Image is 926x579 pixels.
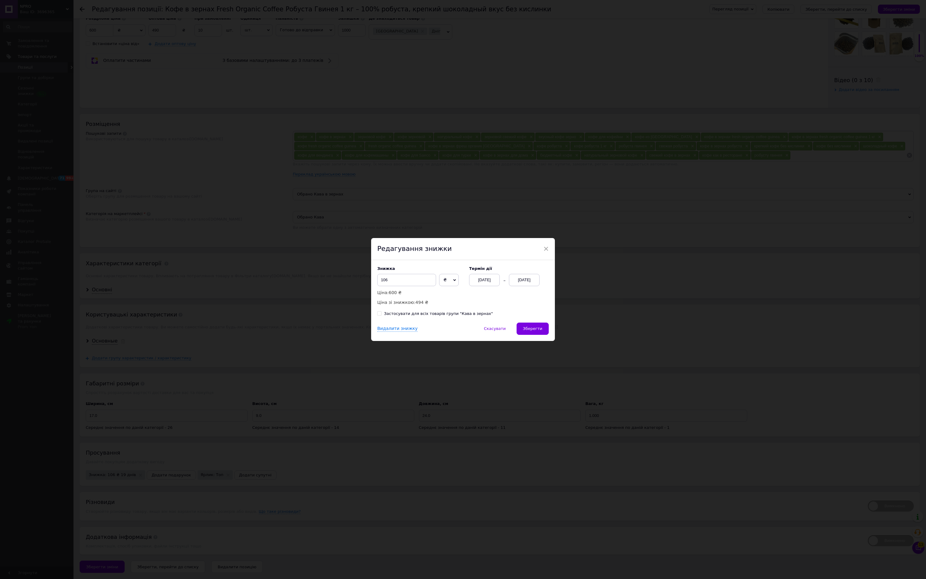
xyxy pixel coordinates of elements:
[6,17,729,23] p: — это 100% кофе робуста из [GEOGRAPHIC_DATA] с напрямую импортируемыми зёрнами без посредников, ч...
[477,17,514,22] strong: не имеет кислинки
[384,311,493,316] div: Застосувати для всіх товарів групи "Кава в зернах"
[6,58,729,64] p: Такой кофе отлично подойдёт как для [PERSON_NAME] дома, так и для бизнеса. Ваши клиенты, сотрудни...
[416,300,428,305] span: 494 ₴
[469,266,549,271] label: Термін дії
[484,326,506,331] span: Скасувати
[366,59,471,63] strong: Попробуйте Fresh Organic Coffee Робуста Гвинея 1 кг
[18,68,717,75] p: максимальная свежесть зерна и первая цена от поставщика.
[377,245,452,252] span: Редагування знижки
[517,323,549,335] button: Зберегти
[6,17,76,22] em: Fresh Organic Coffee Робуста Гвинея
[377,289,463,296] p: Ціна:
[6,6,729,13] p: Fresh Organic Coffee Робуста Гвинея 1 кг
[377,299,463,306] p: Ціна зі знижкою:
[509,274,540,286] div: [DATE]
[477,323,512,335] button: Скасувати
[377,266,395,271] span: Знижка
[18,69,114,74] strong: Прямой импорт с плантаций (без посредников):
[594,17,642,22] strong: насыщенным ароматом
[6,28,111,32] strong: Преимущества Fresh Organic Coffee Робуста Гвинея:
[443,277,447,282] span: ₴
[600,59,644,63] strong: премиальным на вкус
[469,274,500,286] div: [DATE]
[377,326,418,332] div: Видалити знижку
[377,274,436,286] input: 0
[543,244,549,254] span: ×
[523,326,542,331] span: Зберегти
[389,290,401,295] span: 600 ₴
[551,17,592,22] strong: шоколадным вкусом
[6,6,729,194] body: Редактор, EDE5F7DB-3258-4F41-AD82-944186E9539F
